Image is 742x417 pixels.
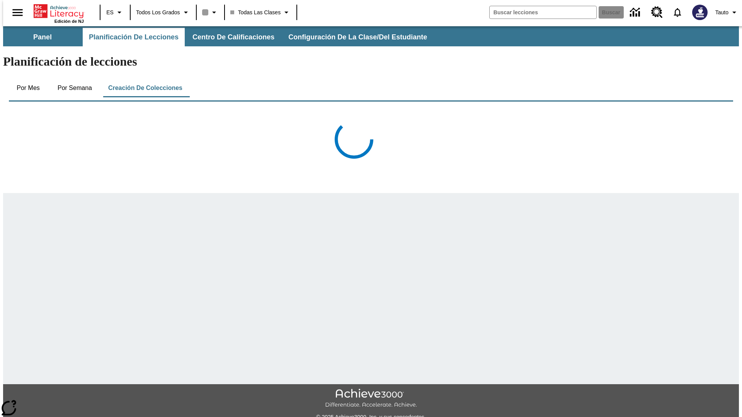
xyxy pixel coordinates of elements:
[192,33,274,42] span: Centro de calificaciones
[647,2,667,23] a: Centro de recursos, Se abrirá en una pestaña nueva.
[102,79,189,97] button: Creación de colecciones
[712,5,742,19] button: Perfil/Configuración
[490,6,596,19] input: Buscar campo
[227,5,294,19] button: Clase: Todas las clases, Selecciona una clase
[6,1,29,24] button: Abrir el menú lateral
[3,54,739,69] h1: Planificación de lecciones
[106,8,114,17] span: ES
[9,79,48,97] button: Por mes
[103,5,128,19] button: Lenguaje: ES, Selecciona un idioma
[230,8,281,17] span: Todas las clases
[54,19,84,24] span: Edición de NJ
[325,389,417,409] img: Achieve3000 Differentiate Accelerate Achieve
[33,33,52,42] span: Panel
[136,8,180,17] span: Todos los grados
[83,28,185,46] button: Planificación de lecciones
[282,28,433,46] button: Configuración de la clase/del estudiante
[4,28,81,46] button: Panel
[692,5,708,20] img: Avatar
[3,28,434,46] div: Subbarra de navegación
[715,8,728,17] span: Tauto
[288,33,427,42] span: Configuración de la clase/del estudiante
[51,79,98,97] button: Por semana
[625,2,647,23] a: Centro de información
[667,2,688,22] a: Notificaciones
[34,3,84,19] a: Portada
[89,33,179,42] span: Planificación de lecciones
[133,5,194,19] button: Grado: Todos los grados, Elige un grado
[688,2,712,22] button: Escoja un nuevo avatar
[34,3,84,24] div: Portada
[186,28,281,46] button: Centro de calificaciones
[3,26,739,46] div: Subbarra de navegación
